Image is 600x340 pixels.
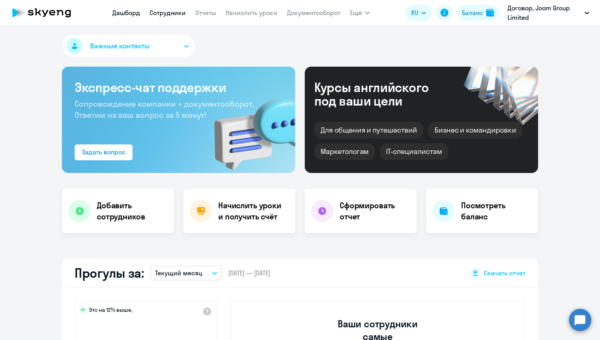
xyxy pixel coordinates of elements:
[75,144,133,160] button: Задать вопрос
[406,5,432,21] button: RU
[218,200,287,222] h4: Начислить уроки и получить счёт
[75,79,283,95] h3: Экспресс-чат поддержки
[89,306,133,316] span: Это на 12% выше,
[508,3,581,22] p: Договор, Joom Group Limited
[428,122,523,138] div: Бизнес и командировки
[350,5,370,21] button: Ещё
[203,84,295,173] img: bg-img
[90,41,150,51] span: Важные контакты
[150,9,186,17] a: Сотрудники
[195,9,216,17] a: Отчеты
[155,268,202,278] p: Текущий месяц
[350,8,362,17] span: Ещё
[484,269,525,277] span: Скачать отчет
[340,200,410,222] h4: Сформировать отчет
[150,265,222,280] button: Текущий месяц
[62,35,195,57] button: Важные контакты
[97,200,167,222] h4: Добавить сотрудников
[457,5,499,21] button: Балансbalance
[314,81,450,108] div: Курсы английского под ваши цели
[75,99,254,120] span: Сопровождение компании + документооборот. Ответим на ваш вопрос за 5 минут!
[226,9,277,17] a: Начислить уроки
[314,143,375,160] div: Маркетологам
[75,265,144,281] h2: Прогулы за:
[411,8,418,17] span: RU
[380,143,448,160] div: IT-специалистам
[82,147,125,157] div: Задать вопрос
[228,269,270,277] span: [DATE] — [DATE]
[486,9,494,17] img: balance
[287,9,340,17] a: Документооборот
[504,3,593,22] button: Договор, Joom Group Limited
[112,9,140,17] a: Дашборд
[461,200,532,222] h4: Посмотреть баланс
[314,122,423,138] div: Для общения и путешествий
[462,8,483,17] div: Баланс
